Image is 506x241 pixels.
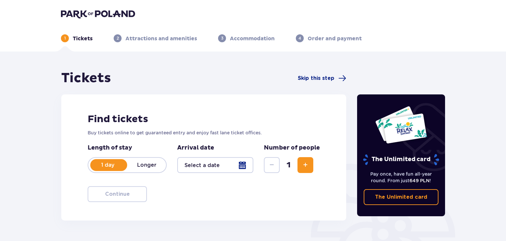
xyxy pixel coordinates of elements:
p: 1 day [88,161,127,169]
p: 1 [64,35,66,41]
p: Longer [127,161,166,169]
h1: Tickets [61,70,111,86]
p: 2 [117,35,119,41]
div: 1Tickets [61,34,93,42]
button: Continue [88,186,147,202]
img: Park of Poland logo [61,9,135,18]
p: Pay once, have fun all-year round. From just ! [364,171,439,184]
h2: Find tickets [88,113,320,125]
p: Number of people [264,144,320,152]
span: Skip this step [298,75,334,82]
p: Arrival date [177,144,214,152]
p: 3 [221,35,223,41]
p: The Unlimited card [375,193,427,201]
p: Order and payment [308,35,362,42]
div: 2Attractions and amenities [114,34,197,42]
p: 4 [298,35,301,41]
img: Two entry cards to Suntago with the word 'UNLIMITED RELAX', featuring a white background with tro... [375,106,427,144]
p: Continue [105,190,130,198]
p: Tickets [73,35,93,42]
button: Decrease [264,157,280,173]
a: Skip this step [298,74,346,82]
a: The Unlimited card [364,189,439,205]
div: 4Order and payment [296,34,362,42]
span: 649 PLN [409,178,430,183]
p: Length of stay [88,144,167,152]
button: Increase [297,157,313,173]
p: Attractions and amenities [126,35,197,42]
div: 3Accommodation [218,34,275,42]
p: Buy tickets online to get guaranteed entry and enjoy fast lane ticket offices. [88,129,320,136]
p: Accommodation [230,35,275,42]
p: The Unlimited card [362,154,440,165]
span: 1 [281,160,296,170]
